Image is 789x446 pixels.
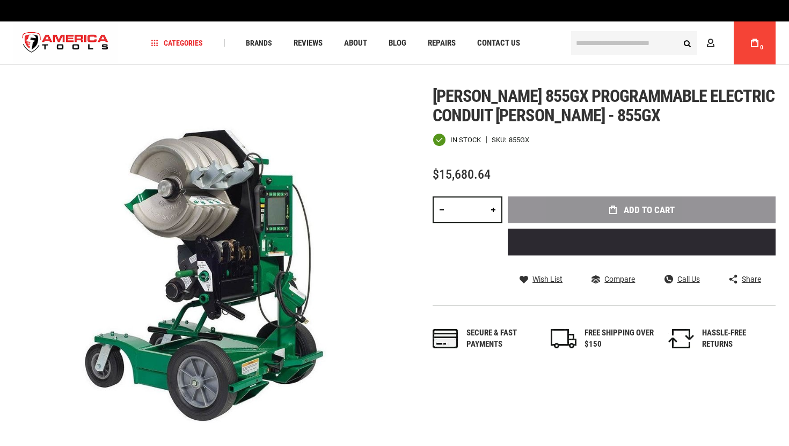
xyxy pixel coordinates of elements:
strong: SKU [492,136,509,143]
span: Contact Us [477,39,520,47]
img: payments [433,329,458,348]
img: returns [668,329,694,348]
a: Blog [384,36,411,50]
div: Availability [433,133,481,147]
span: Compare [604,275,635,283]
div: FREE SHIPPING OVER $150 [585,327,654,350]
span: In stock [450,136,481,143]
button: Search [677,33,697,53]
span: Categories [151,39,203,47]
span: 0 [760,45,763,50]
a: 0 [744,21,765,64]
a: Compare [591,274,635,284]
a: Reviews [289,36,327,50]
div: Secure & fast payments [466,327,536,350]
span: About [344,39,367,47]
a: Brands [241,36,277,50]
a: Call Us [664,274,700,284]
div: 855GX [509,136,529,143]
a: Repairs [423,36,461,50]
span: Wish List [532,275,562,283]
span: Repairs [428,39,456,47]
span: Call Us [677,275,700,283]
span: $15,680.64 [433,167,491,182]
a: Contact Us [472,36,525,50]
img: shipping [551,329,576,348]
a: About [339,36,372,50]
span: Share [742,275,761,283]
div: HASSLE-FREE RETURNS [702,327,772,350]
span: Reviews [294,39,323,47]
a: Categories [147,36,208,50]
span: [PERSON_NAME] 855gx programmable electric conduit [PERSON_NAME] - 855gx [433,86,775,126]
img: America Tools [13,23,118,63]
span: Blog [389,39,406,47]
a: store logo [13,23,118,63]
a: Wish List [520,274,562,284]
span: Brands [246,39,272,47]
